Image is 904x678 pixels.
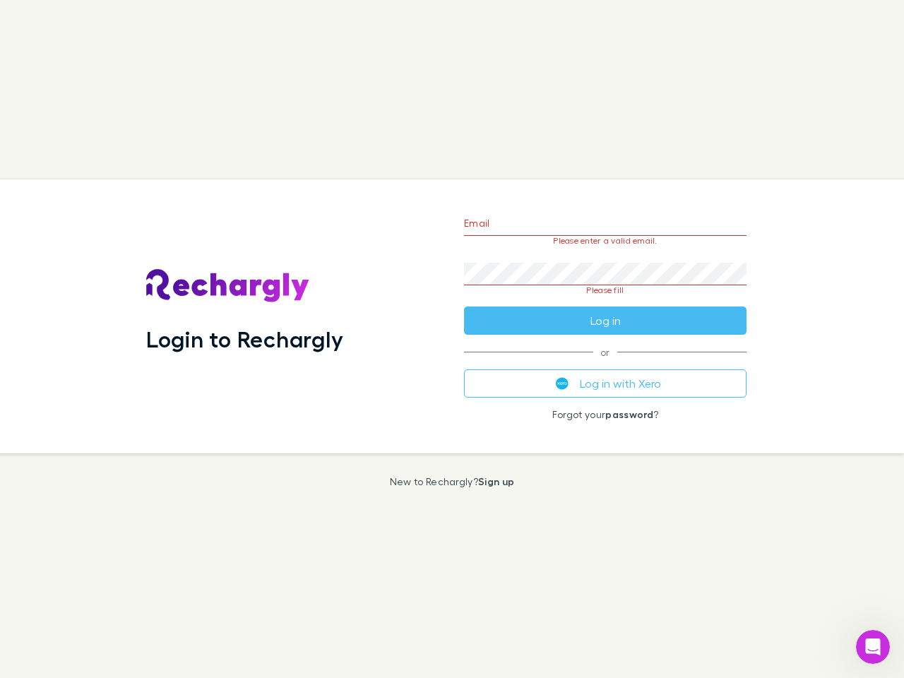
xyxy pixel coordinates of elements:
[464,236,747,246] p: Please enter a valid email.
[464,409,747,420] p: Forgot your ?
[556,377,569,390] img: Xero's logo
[146,269,310,303] img: Rechargly's Logo
[605,408,653,420] a: password
[464,307,747,335] button: Log in
[464,285,747,295] p: Please fill
[478,475,514,487] a: Sign up
[856,630,890,664] iframe: Intercom live chat
[464,369,747,398] button: Log in with Xero
[146,326,343,352] h1: Login to Rechargly
[390,476,515,487] p: New to Rechargly?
